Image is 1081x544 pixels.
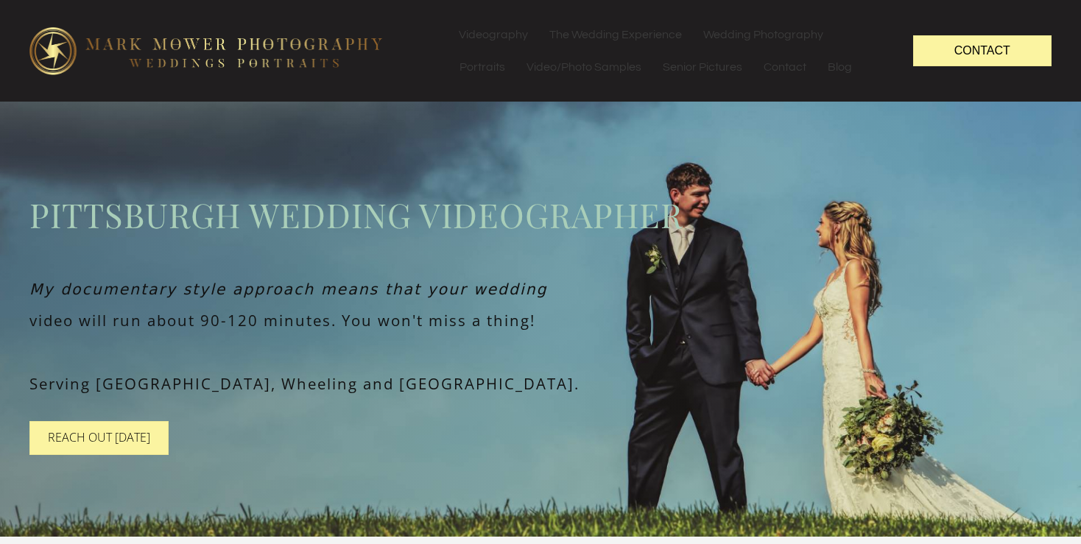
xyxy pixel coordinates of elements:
a: Senior Pictures [652,51,753,83]
a: Blog [817,51,862,83]
a: The Wedding Experience [539,18,692,51]
a: Videography [448,18,538,51]
a: Contact [913,35,1052,66]
span: Pittsburgh wedding videographer [29,191,1052,239]
nav: Menu [448,18,883,83]
img: logo-edit1 [29,27,383,74]
a: Portraits [449,51,515,83]
span: Contact [954,44,1010,57]
p: video will run about 90-120 minutes. You won't miss a thing! [29,308,1052,333]
em: My documentary style approach means that your wedding [29,280,548,298]
a: Reach Out [DATE] [29,421,169,454]
a: Wedding Photography [693,18,834,51]
span: Reach Out [DATE] [48,429,150,445]
p: Serving [GEOGRAPHIC_DATA], Wheeling and [GEOGRAPHIC_DATA]. [29,372,1052,396]
a: Contact [753,51,817,83]
a: Video/Photo Samples [516,51,652,83]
